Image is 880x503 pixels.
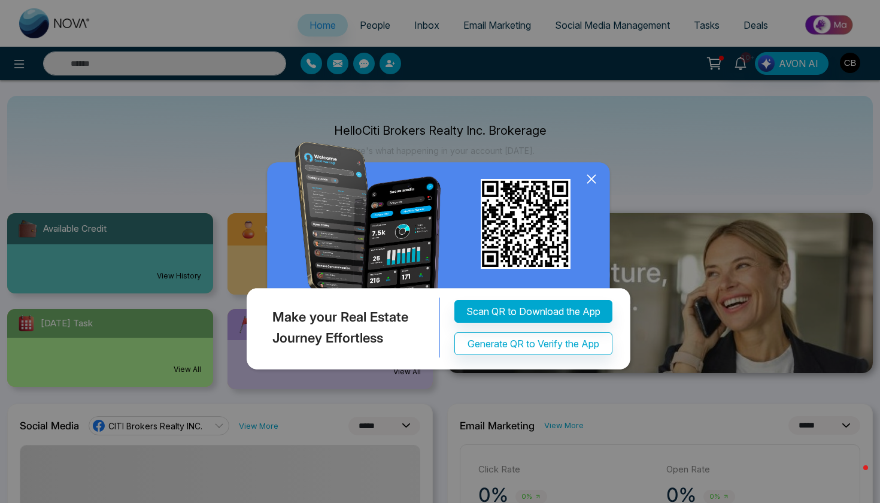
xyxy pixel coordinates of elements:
[839,462,868,491] iframe: Intercom live chat
[244,298,440,357] div: Make your Real Estate Journey Effortless
[454,300,612,323] button: Scan QR to Download the App
[481,179,571,269] img: qr_for_download_app.png
[454,332,612,355] button: Generate QR to Verify the App
[244,142,636,375] img: QRModal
